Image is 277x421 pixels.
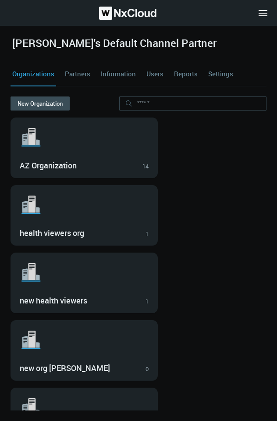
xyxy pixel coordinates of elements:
[146,230,149,239] div: 1
[11,62,56,86] a: Organizations
[20,364,136,373] h3: new org [PERSON_NAME]
[20,161,136,171] h3: AZ Organization
[146,365,149,374] div: 0
[12,37,217,50] h2: [PERSON_NAME]'s Default Channel Partner
[63,62,92,86] a: Partners
[206,62,235,86] a: Settings
[146,297,149,306] div: 1
[99,7,157,20] img: Nx Cloud logo
[20,296,136,306] h3: new health viewers
[145,62,165,86] a: Users
[142,162,149,171] div: 14
[172,62,199,86] a: Reports
[99,62,138,86] a: Information
[20,228,136,238] h3: health viewers org
[11,96,70,111] button: New Organization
